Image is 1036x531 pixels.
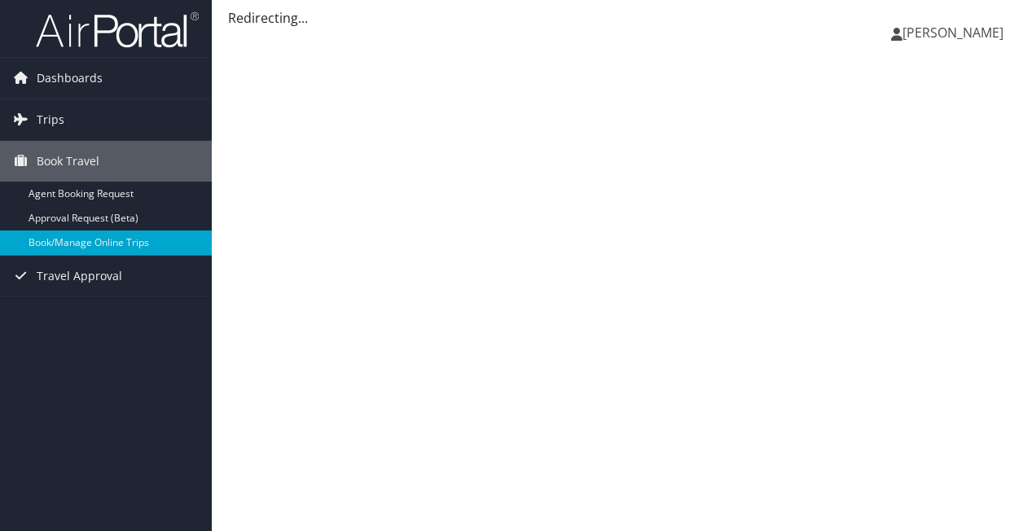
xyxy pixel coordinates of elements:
span: Travel Approval [37,256,122,296]
div: Redirecting... [228,8,1020,28]
span: [PERSON_NAME] [902,24,1003,42]
img: airportal-logo.png [36,11,199,49]
span: Dashboards [37,58,103,99]
a: [PERSON_NAME] [891,8,1020,57]
span: Trips [37,99,64,140]
span: Book Travel [37,141,99,182]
